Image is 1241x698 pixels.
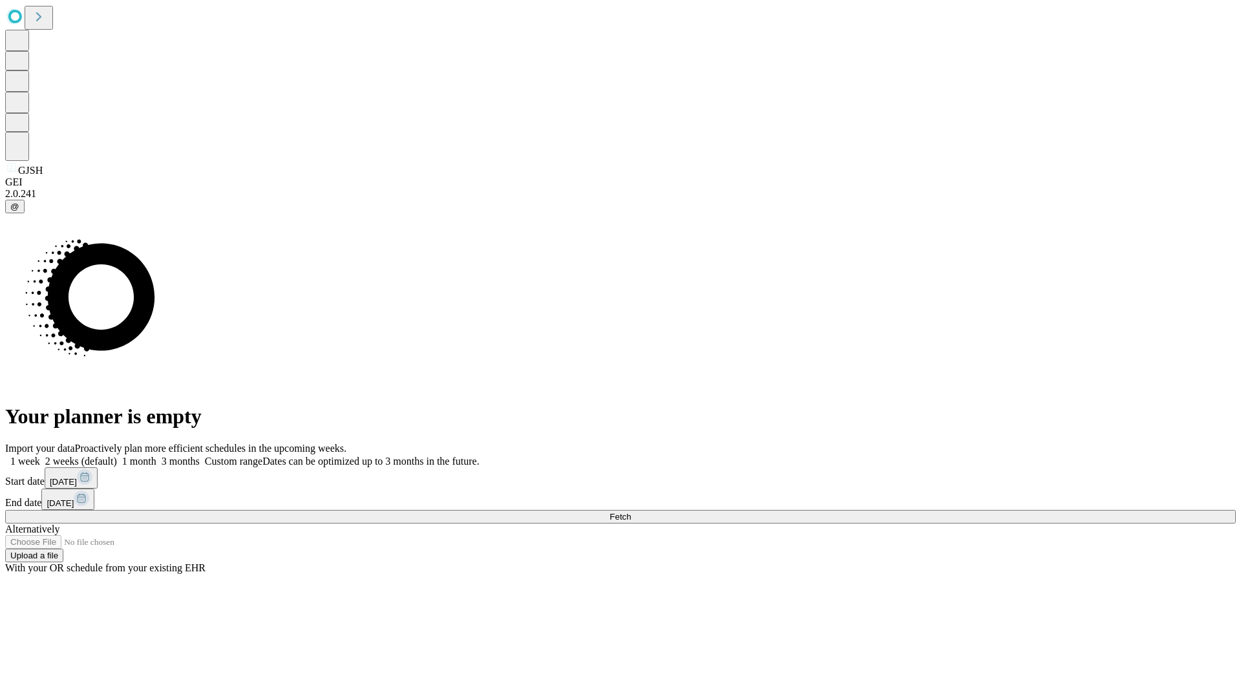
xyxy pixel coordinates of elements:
span: Custom range [205,456,262,467]
button: [DATE] [45,467,98,489]
button: [DATE] [41,489,94,510]
span: @ [10,202,19,211]
button: @ [5,200,25,213]
span: Import your data [5,443,75,454]
h1: Your planner is empty [5,405,1236,428]
span: GJSH [18,165,43,176]
span: 1 month [122,456,156,467]
span: [DATE] [47,498,74,508]
div: Start date [5,467,1236,489]
button: Fetch [5,510,1236,523]
span: Fetch [610,512,631,522]
span: Proactively plan more efficient schedules in the upcoming weeks. [75,443,346,454]
span: Alternatively [5,523,59,534]
div: End date [5,489,1236,510]
span: 2 weeks (default) [45,456,117,467]
button: Upload a file [5,549,63,562]
span: [DATE] [50,477,77,487]
span: 3 months [162,456,200,467]
span: Dates can be optimized up to 3 months in the future. [262,456,479,467]
span: 1 week [10,456,40,467]
div: GEI [5,176,1236,188]
div: 2.0.241 [5,188,1236,200]
span: With your OR schedule from your existing EHR [5,562,206,573]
